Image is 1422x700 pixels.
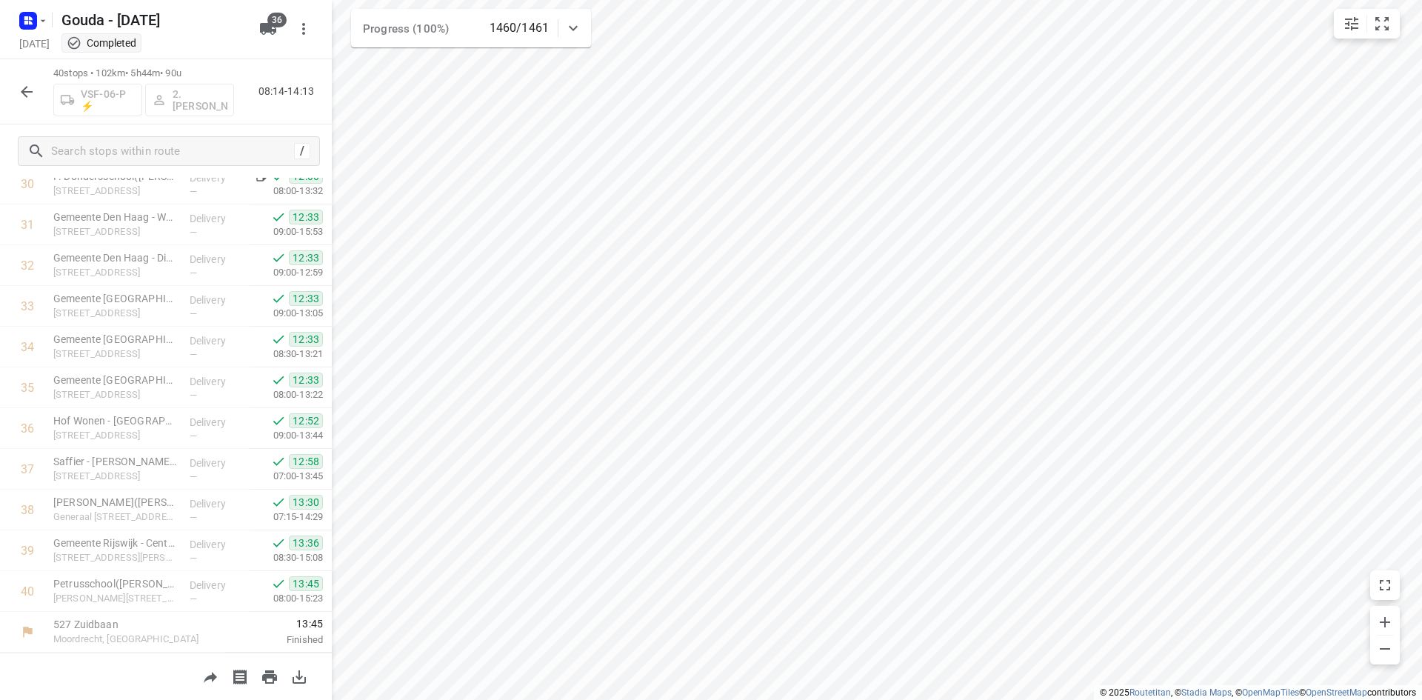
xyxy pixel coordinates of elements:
[250,469,323,484] p: 07:00-13:45
[1306,687,1367,698] a: OpenStreetMap
[53,387,178,402] p: [STREET_ADDRESS]
[225,616,323,631] span: 13:45
[21,584,34,599] div: 40
[190,170,244,185] p: Delivery
[190,430,197,441] span: —
[190,415,244,430] p: Delivery
[190,374,244,389] p: Delivery
[53,373,178,387] p: Gemeente Den Haag - afdeling HR(Rachida Ait El Hadj)
[190,471,197,482] span: —
[53,184,178,199] p: Ambachtsgaarde 5, Den Haag
[53,265,178,280] p: [STREET_ADDRESS]
[271,291,286,306] svg: Done
[190,252,244,267] p: Delivery
[53,632,207,647] p: Moordrecht, [GEOGRAPHIC_DATA]
[21,340,34,354] div: 34
[53,224,178,239] p: [STREET_ADDRESS]
[190,333,244,348] p: Delivery
[21,381,34,395] div: 35
[190,267,197,279] span: —
[190,553,197,564] span: —
[250,347,323,361] p: 08:30-13:21
[289,454,323,469] span: 12:58
[289,332,323,347] span: 12:33
[21,503,34,517] div: 38
[21,462,34,476] div: 37
[289,576,323,591] span: 13:45
[53,347,178,361] p: [STREET_ADDRESS]
[294,143,310,159] div: /
[271,495,286,510] svg: Done
[21,218,34,232] div: 31
[271,536,286,550] svg: Done
[289,291,323,306] span: 12:33
[190,456,244,470] p: Delivery
[53,495,178,510] p: Florence Steenvoorde(Bryan Aalbers)
[21,259,34,273] div: 32
[190,537,244,552] p: Delivery
[190,512,197,523] span: —
[53,454,178,469] p: Saffier - De Drie Linden(Mark Kemp)
[250,387,323,402] p: 08:00-13:22
[190,293,244,307] p: Delivery
[289,373,323,387] span: 12:33
[53,536,178,550] p: Gemeente Rijswijk - Centrum voor Jeugd en Gezin(Receptie)
[190,593,197,604] span: —
[250,591,323,606] p: 08:00-15:23
[1129,687,1171,698] a: Routetitan
[21,544,34,558] div: 39
[1367,9,1397,39] button: Fit zoom
[1334,9,1400,39] div: small contained button group
[225,669,255,683] span: Print shipping labels
[250,550,323,565] p: 08:30-15:08
[196,669,225,683] span: Share route
[190,349,197,360] span: —
[289,536,323,550] span: 13:36
[1100,687,1416,698] li: © 2025 , © , © © contributors
[289,250,323,265] span: 12:33
[53,469,178,484] p: Westhovenplein 139, Den Haag
[53,550,178,565] p: P. van Vlietlaan 10, Rijswijk
[271,576,286,591] svg: Done
[250,265,323,280] p: 09:00-12:59
[190,390,197,401] span: —
[253,14,283,44] button: 36
[190,578,244,593] p: Delivery
[53,250,178,265] p: Gemeente Den Haag - Dienst Sociale Zaken en Werkgelegenheidsprojecten Afdeling Bezwaar(Vivian Win...
[190,227,197,238] span: —
[267,13,287,27] span: 36
[271,210,286,224] svg: Done
[250,184,323,199] p: 08:00-13:32
[258,84,320,99] p: 08:14-14:13
[53,591,178,606] p: Johan Brouwerstraat 2, Rijswijk
[289,413,323,428] span: 12:52
[289,495,323,510] span: 13:30
[271,413,286,428] svg: Done
[271,454,286,469] svg: Done
[250,510,323,524] p: 07:15-14:29
[53,510,178,524] p: Generaal Spoorlaan 62, Rijswijk
[190,211,244,226] p: Delivery
[490,19,549,37] p: 1460/1461
[250,306,323,321] p: 09:00-13:05
[190,186,197,197] span: —
[250,428,323,443] p: 09:00-13:44
[190,496,244,511] p: Delivery
[21,299,34,313] div: 33
[255,669,284,683] span: Print route
[53,428,178,443] p: Loevesteinlaan 627, Den Haag
[284,669,314,683] span: Download route
[363,22,449,36] span: Progress (100%)
[53,576,178,591] p: Petrusschool(R. Goulooze)
[1242,687,1299,698] a: OpenMapTiles
[1337,9,1366,39] button: Map settings
[51,140,294,163] input: Search stops within route
[53,332,178,347] p: Gemeente Den Haag - 8e etage Blok C(Lucia Oedairadjsingh)
[271,373,286,387] svg: Done
[53,210,178,224] p: Gemeente Den Haag - WMO Wijkteam Bouwlust(Astrid Bronsgeest)
[1181,687,1232,698] a: Stadia Maps
[351,9,591,47] div: Progress (100%)1460/1461
[53,617,207,632] p: 527 Zuidbaan
[67,36,136,50] div: This project completed. You cannot make any changes to it.
[289,210,323,224] span: 12:33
